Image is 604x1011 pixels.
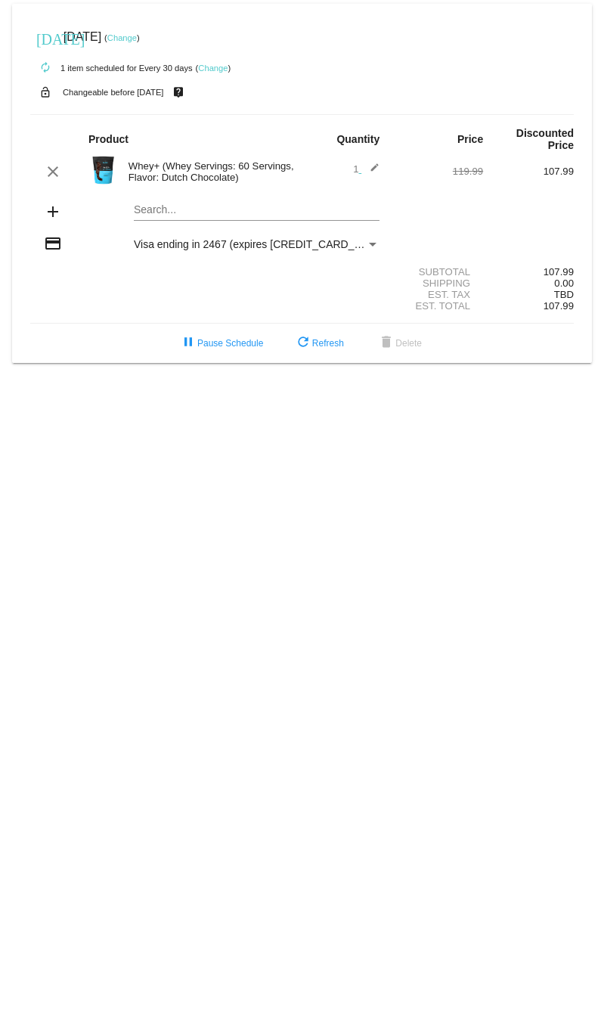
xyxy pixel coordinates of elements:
[544,300,574,312] span: 107.99
[36,82,54,102] mat-icon: lock_open
[36,59,54,77] mat-icon: autorenew
[198,64,228,73] a: Change
[134,238,387,250] span: Visa ending in 2467 (expires [CREDIT_CARD_DATA])
[88,133,129,145] strong: Product
[44,203,62,221] mat-icon: add
[554,289,574,300] span: TBD
[392,278,483,289] div: Shipping
[483,266,574,278] div: 107.99
[134,238,379,250] mat-select: Payment Method
[44,163,62,181] mat-icon: clear
[179,334,197,352] mat-icon: pause
[353,163,379,175] span: 1
[282,330,356,357] button: Refresh
[336,133,379,145] strong: Quantity
[377,338,422,349] span: Delete
[365,330,434,357] button: Delete
[107,33,137,42] a: Change
[392,266,483,278] div: Subtotal
[554,278,574,289] span: 0.00
[392,166,483,177] div: 119.99
[134,204,379,216] input: Search...
[88,155,119,185] img: Image-1-Carousel-Whey-5lb-Chocolate-no-badge-Transp.png
[30,64,193,73] small: 1 item scheduled for Every 30 days
[294,338,344,349] span: Refresh
[36,29,54,47] mat-icon: [DATE]
[377,334,395,352] mat-icon: delete
[104,33,140,42] small: ( )
[167,330,275,357] button: Pause Schedule
[294,334,312,352] mat-icon: refresh
[196,64,231,73] small: ( )
[63,88,164,97] small: Changeable before [DATE]
[483,166,574,177] div: 107.99
[361,163,379,181] mat-icon: edit
[179,338,263,349] span: Pause Schedule
[516,127,574,151] strong: Discounted Price
[169,82,187,102] mat-icon: live_help
[457,133,483,145] strong: Price
[121,160,302,183] div: Whey+ (Whey Servings: 60 Servings, Flavor: Dutch Chocolate)
[44,234,62,253] mat-icon: credit_card
[392,289,483,300] div: Est. Tax
[392,300,483,312] div: Est. Total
